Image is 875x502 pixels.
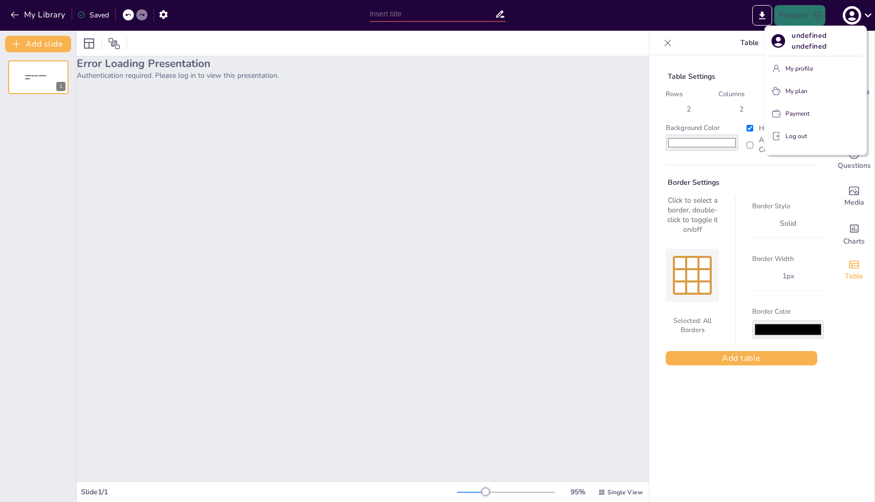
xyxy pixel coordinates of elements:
[792,30,862,52] p: undefined undefined
[769,128,862,144] button: Log out
[785,109,810,118] p: Payment
[769,83,862,99] button: My plan
[785,64,813,73] p: My profile
[785,132,807,141] p: Log out
[769,60,862,77] button: My profile
[769,105,862,122] button: Payment
[785,86,807,96] p: My plan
